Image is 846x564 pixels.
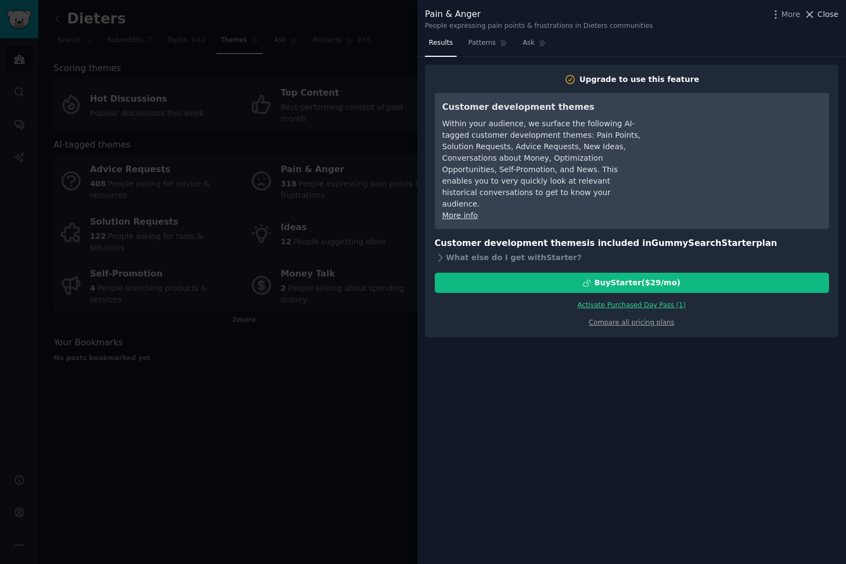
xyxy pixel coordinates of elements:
[429,38,453,48] span: Results
[519,34,550,57] a: Ask
[589,319,674,326] a: Compare all pricing plans
[442,118,642,210] div: Within your audience, we surface the following AI-tagged customer development themes: Pain Points...
[651,238,756,248] span: GummySearch Starter
[804,9,838,20] button: Close
[435,273,829,293] button: BuyStarter($29/mo)
[594,277,680,289] div: Buy Starter ($ 29 /mo )
[770,9,801,20] button: More
[781,9,801,20] span: More
[657,101,821,183] iframe: YouTube video player
[442,101,642,114] h3: Customer development themes
[523,38,535,48] span: Ask
[435,250,829,265] div: What else do I get with Starter ?
[577,301,686,309] a: Activate Purchased Day Pass (1)
[580,74,699,85] div: Upgrade to use this feature
[425,21,653,31] div: People expressing pain points & frustrations in Dieters communities
[464,34,511,57] a: Patterns
[442,211,478,220] a: More info
[818,9,838,20] span: Close
[425,8,653,21] div: Pain & Anger
[435,237,829,250] h3: Customer development themes is included in plan
[468,38,495,48] span: Patterns
[425,34,457,57] a: Results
